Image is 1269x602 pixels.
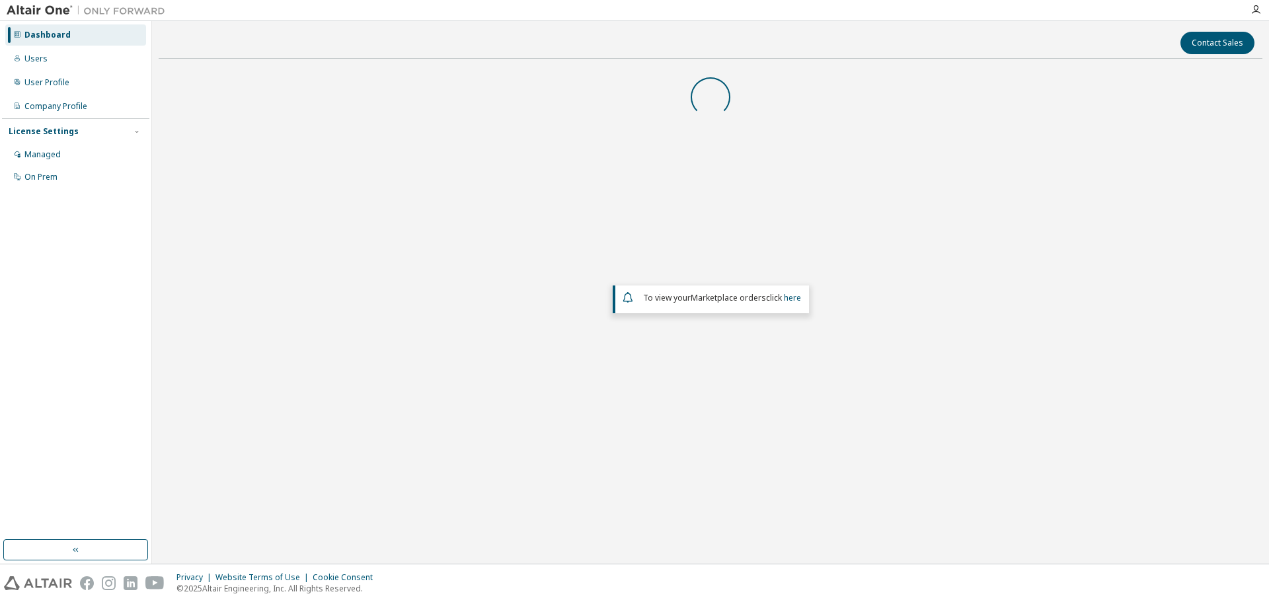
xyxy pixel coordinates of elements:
[1180,32,1254,54] button: Contact Sales
[24,172,58,182] div: On Prem
[24,30,71,40] div: Dashboard
[7,4,172,17] img: Altair One
[4,576,72,590] img: altair_logo.svg
[176,572,215,583] div: Privacy
[9,126,79,137] div: License Settings
[24,149,61,160] div: Managed
[24,101,87,112] div: Company Profile
[80,576,94,590] img: facebook.svg
[643,292,801,303] span: To view your click
[215,572,313,583] div: Website Terms of Use
[102,576,116,590] img: instagram.svg
[784,292,801,303] a: here
[24,77,69,88] div: User Profile
[145,576,165,590] img: youtube.svg
[24,54,48,64] div: Users
[176,583,381,594] p: © 2025 Altair Engineering, Inc. All Rights Reserved.
[691,292,766,303] em: Marketplace orders
[124,576,137,590] img: linkedin.svg
[313,572,381,583] div: Cookie Consent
